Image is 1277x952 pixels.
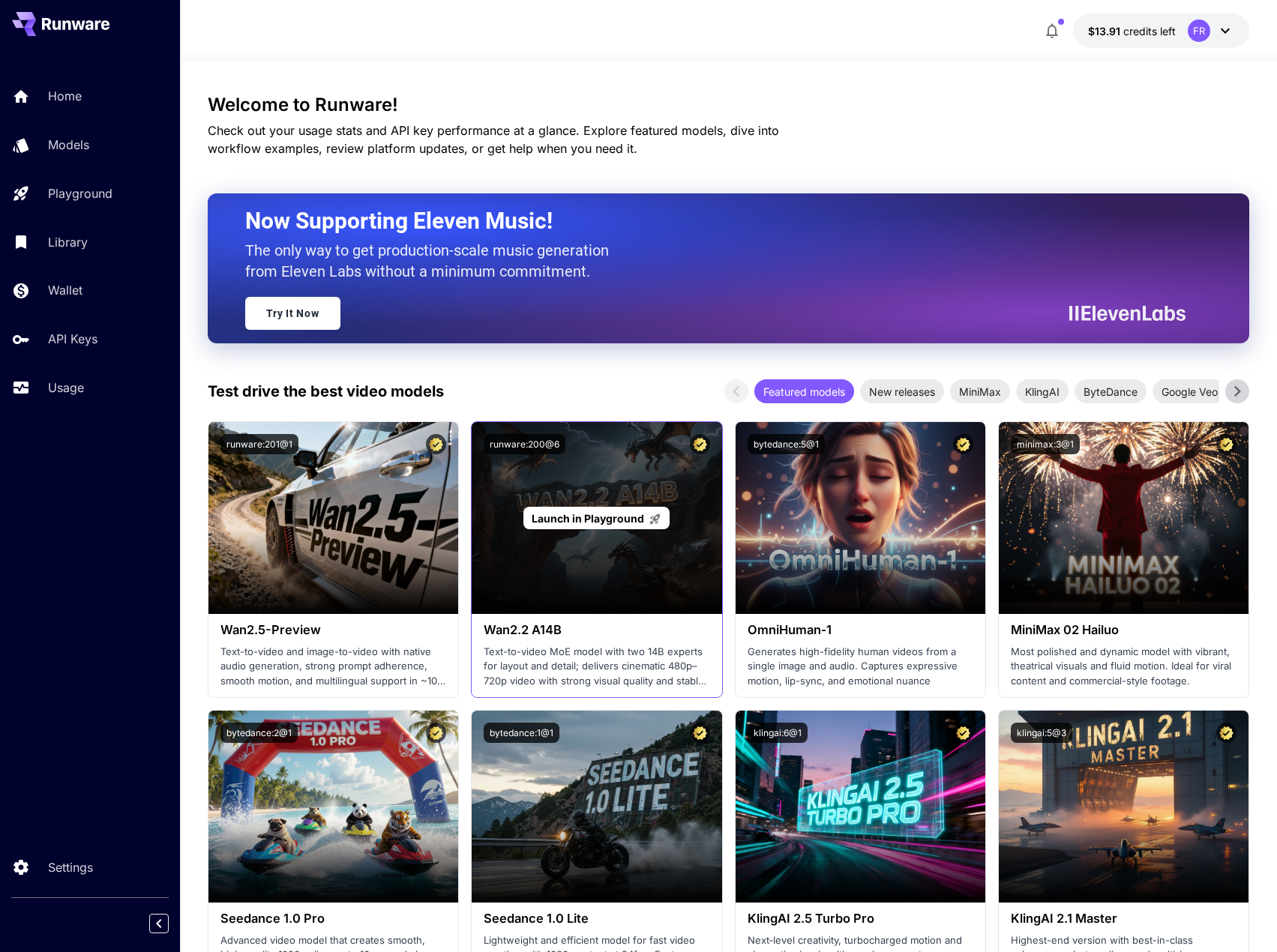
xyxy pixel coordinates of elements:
[208,422,458,614] img: alt
[208,380,444,403] p: Test drive the best video models
[748,723,808,743] button: klingai:6@1
[484,623,709,637] h3: Wan2.2 A14B
[484,645,709,689] p: Text-to-video MoE model with two 14B experts for layout and detail; delivers cinematic 480p–720p ...
[1088,25,1123,37] span: $13.91
[953,723,973,743] button: Certified Model – Vetted for best performance and includes a commercial license.
[754,379,854,403] div: Featured models
[48,281,82,299] p: Wallet
[48,330,97,348] p: API Keys
[48,136,89,154] p: Models
[1216,434,1237,454] button: Certified Model – Vetted for best performance and includes a commercial license.
[472,711,721,903] img: alt
[208,711,458,903] img: alt
[1153,384,1227,400] span: Google Veo
[220,645,446,689] p: Text-to-video and image-to-video with native audio generation, strong prompt adherence, smooth mo...
[48,858,93,876] p: Settings
[1011,623,1237,637] h3: MiniMax 02 Hailuo
[48,379,84,397] p: Usage
[208,94,1250,115] h3: Welcome to Runware!
[245,207,1175,235] h2: Now Supporting Eleven Music!
[1075,384,1147,400] span: ByteDance
[245,297,340,330] a: Try It Now
[484,434,565,454] button: runware:200@6
[484,723,559,743] button: bytedance:1@1
[950,384,1010,400] span: MiniMax
[748,912,973,926] h3: KlingAI 2.5 Turbo Pro
[532,512,644,525] span: Launch in Playground
[860,379,944,403] div: New releases
[1011,645,1237,689] p: Most polished and dynamic model with vibrant, theatrical visuals and fluid motion. Ideal for vira...
[690,723,710,743] button: Certified Model – Vetted for best performance and includes a commercial license.
[149,914,169,933] button: Collapse sidebar
[48,87,82,105] p: Home
[1123,25,1176,37] span: credits left
[950,379,1010,403] div: MiniMax
[1216,723,1237,743] button: Certified Model – Vetted for best performance and includes a commercial license.
[48,184,112,202] p: Playground
[1073,13,1249,48] button: $13.91121FR
[736,422,985,614] img: alt
[736,711,985,903] img: alt
[220,623,446,637] h3: Wan2.5-Preview
[754,384,854,400] span: Featured models
[999,711,1249,903] img: alt
[245,240,620,282] p: The only way to get production-scale music generation from Eleven Labs without a minimum commitment.
[999,422,1249,614] img: alt
[484,912,709,926] h3: Seedance 1.0 Lite
[748,623,973,637] h3: OmniHuman‑1
[1188,19,1210,42] div: FR
[48,233,88,251] p: Library
[1016,384,1069,400] span: KlingAI
[208,123,779,156] span: Check out your usage stats and API key performance at a glance. Explore featured models, dive int...
[426,434,446,454] button: Certified Model – Vetted for best performance and includes a commercial license.
[1088,23,1176,39] div: $13.91121
[748,645,973,689] p: Generates high-fidelity human videos from a single image and audio. Captures expressive motion, l...
[160,910,180,937] div: Collapse sidebar
[220,912,446,926] h3: Seedance 1.0 Pro
[1016,379,1069,403] div: KlingAI
[748,434,825,454] button: bytedance:5@1
[860,384,944,400] span: New releases
[690,434,710,454] button: Certified Model – Vetted for best performance and includes a commercial license.
[1011,723,1072,743] button: klingai:5@3
[1011,912,1237,926] h3: KlingAI 2.1 Master
[220,434,298,454] button: runware:201@1
[1011,434,1080,454] button: minimax:3@1
[220,723,298,743] button: bytedance:2@1
[1075,379,1147,403] div: ByteDance
[953,434,973,454] button: Certified Model – Vetted for best performance and includes a commercial license.
[1153,379,1227,403] div: Google Veo
[426,723,446,743] button: Certified Model – Vetted for best performance and includes a commercial license.
[523,507,670,530] a: Launch in Playground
